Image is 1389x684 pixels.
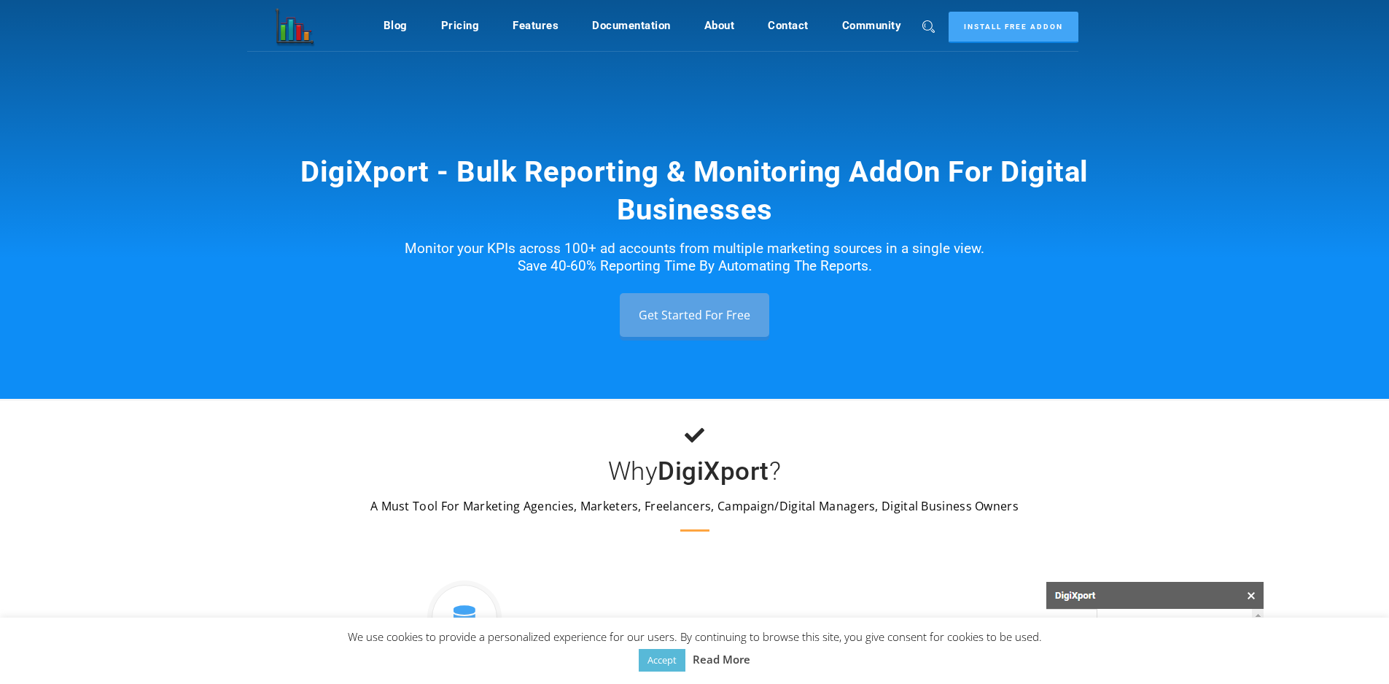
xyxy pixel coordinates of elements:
[384,12,408,39] a: Blog
[639,649,685,672] a: Accept
[949,12,1078,43] a: Install Free Addon
[704,12,735,39] a: About
[513,12,559,39] a: Features
[658,456,769,486] b: DigiXport
[348,629,1042,666] span: We use cookies to provide a personalized experience for our users. By continuing to browse this s...
[620,293,769,337] a: Get Started For Free
[842,12,902,39] a: Community
[592,12,671,39] a: Documentation
[693,650,750,668] a: Read More
[768,12,809,39] a: Contact
[279,153,1110,229] h1: DigiXport - Bulk Reporting & Monitoring AddOn For Digital Businesses
[441,12,480,39] a: Pricing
